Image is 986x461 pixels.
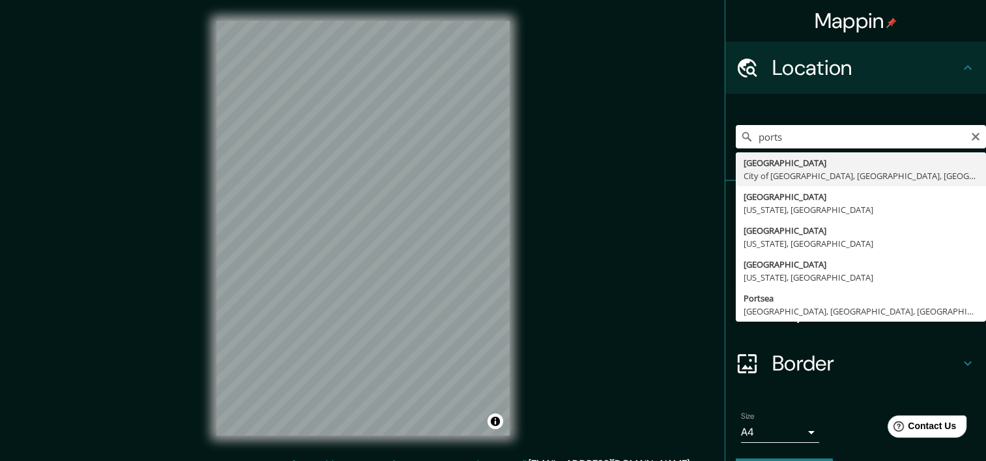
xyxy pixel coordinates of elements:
[744,292,978,305] div: Portsea
[744,305,978,318] div: [GEOGRAPHIC_DATA], [GEOGRAPHIC_DATA], [GEOGRAPHIC_DATA], [GEOGRAPHIC_DATA]
[772,350,960,376] h4: Border
[216,21,510,436] canvas: Map
[741,422,819,443] div: A4
[772,298,960,324] h4: Layout
[886,18,897,28] img: pin-icon.png
[744,190,978,203] div: [GEOGRAPHIC_DATA]
[744,237,978,250] div: [US_STATE], [GEOGRAPHIC_DATA]
[725,42,986,94] div: Location
[725,285,986,337] div: Layout
[744,224,978,237] div: [GEOGRAPHIC_DATA]
[744,169,978,182] div: City of [GEOGRAPHIC_DATA], [GEOGRAPHIC_DATA], [GEOGRAPHIC_DATA]
[772,55,960,81] h4: Location
[815,8,897,34] h4: Mappin
[970,130,981,142] button: Clear
[744,258,978,271] div: [GEOGRAPHIC_DATA]
[744,271,978,284] div: [US_STATE], [GEOGRAPHIC_DATA]
[736,125,986,148] input: Pick your city or area
[725,233,986,285] div: Style
[870,410,972,447] iframe: Help widget launcher
[725,181,986,233] div: Pins
[725,337,986,389] div: Border
[744,203,978,216] div: [US_STATE], [GEOGRAPHIC_DATA]
[741,411,755,422] label: Size
[487,413,503,429] button: Toggle attribution
[744,156,978,169] div: [GEOGRAPHIC_DATA]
